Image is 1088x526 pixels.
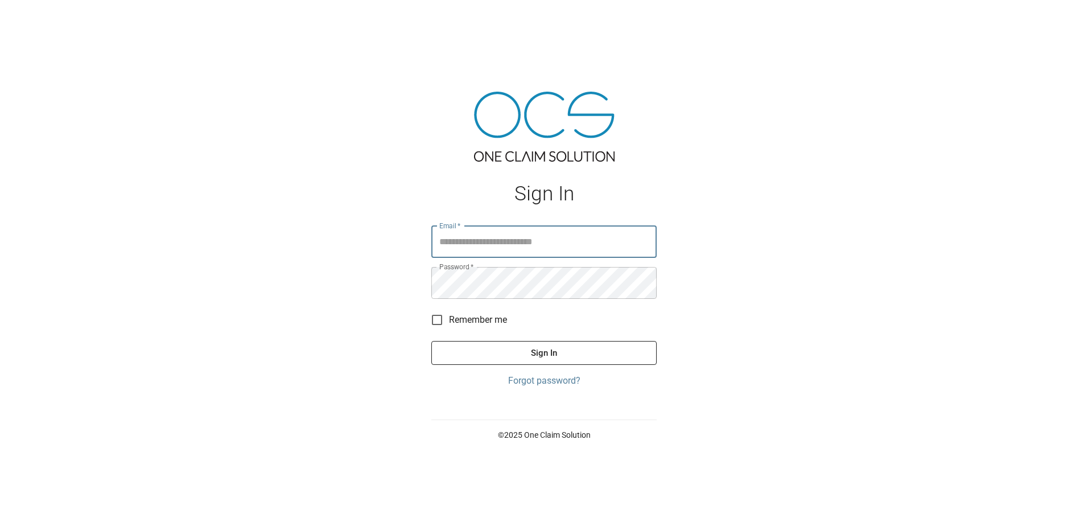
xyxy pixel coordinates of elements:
button: Sign In [431,341,657,365]
p: © 2025 One Claim Solution [431,429,657,441]
h1: Sign In [431,182,657,206]
label: Password [439,262,473,272]
span: Remember me [449,313,507,327]
label: Email [439,221,461,231]
img: ocs-logo-white-transparent.png [14,7,59,30]
img: ocs-logo-tra.png [474,92,615,162]
a: Forgot password? [431,374,657,388]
